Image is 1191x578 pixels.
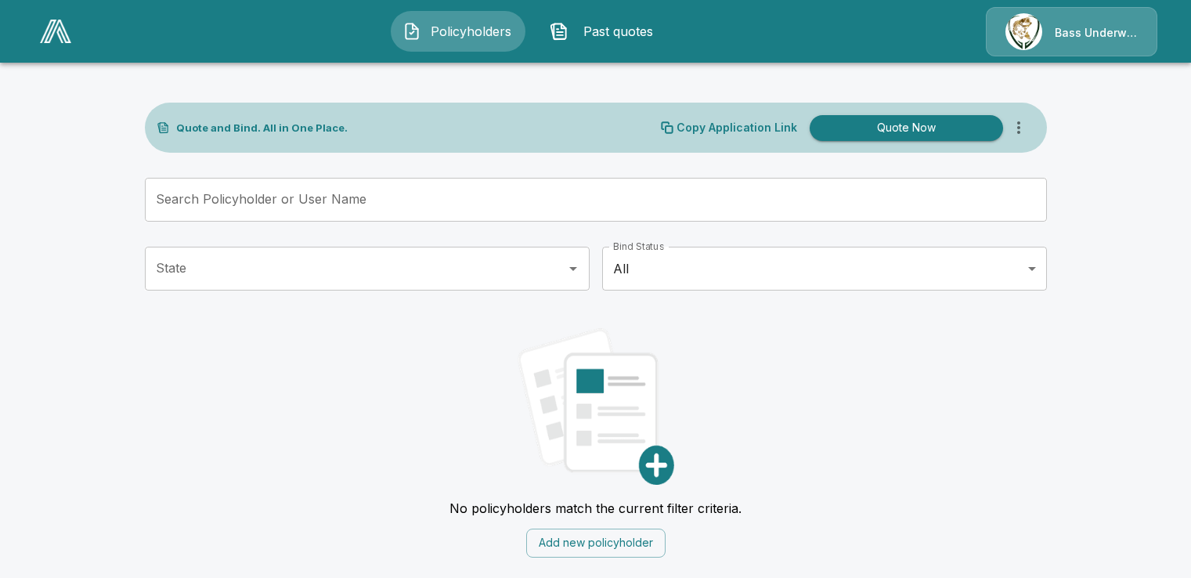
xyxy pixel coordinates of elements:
button: Past quotes IconPast quotes [538,11,673,52]
p: Copy Application Link [677,122,797,133]
button: Open [562,258,584,280]
p: Quote and Bind. All in One Place. [176,123,348,133]
p: No policyholders match the current filter criteria. [449,500,742,516]
img: Past quotes Icon [550,22,568,41]
div: All [602,247,1047,291]
button: Add new policyholder [526,529,666,558]
a: Add new policyholder [526,534,666,550]
button: Policyholders IconPolicyholders [391,11,525,52]
iframe: Chat Widget [1113,503,1191,578]
img: Policyholders Icon [402,22,421,41]
label: Bind Status [613,240,664,253]
span: Past quotes [575,22,661,41]
span: Policyholders [428,22,514,41]
button: Quote Now [810,115,1003,141]
a: Quote Now [803,115,1003,141]
button: more [1003,112,1034,143]
img: AA Logo [40,20,71,43]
